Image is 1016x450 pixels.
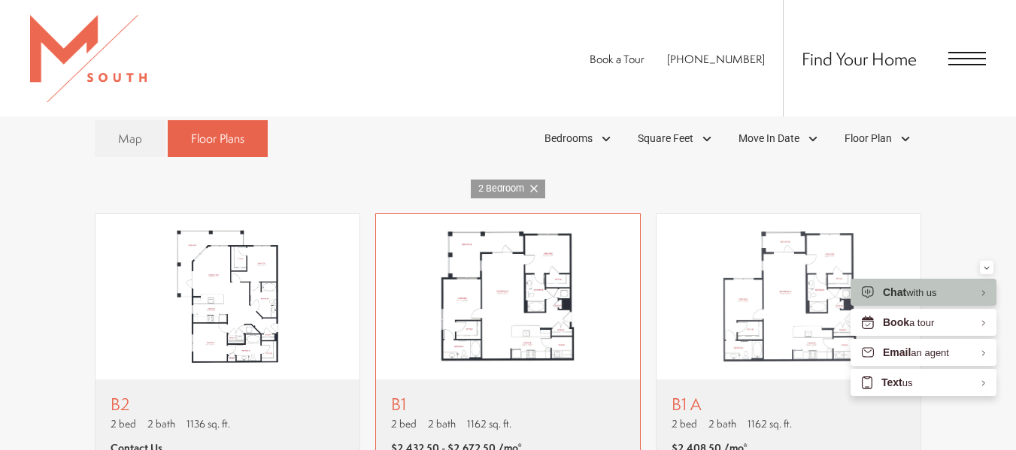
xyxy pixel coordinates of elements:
[948,52,986,65] button: Open Menu
[467,416,511,431] span: 1162 sq. ft.
[672,394,796,413] p: B1 A
[544,131,593,146] span: Bedrooms
[802,47,917,71] a: Find Your Home
[748,416,792,431] span: 1162 sq. ft.
[111,416,136,431] span: 2 bed
[471,180,545,198] a: 2 Bedroom
[708,416,736,431] span: 2 bath
[428,416,456,431] span: 2 bath
[187,416,230,431] span: 1136 sq. ft.
[391,416,417,431] span: 2 bed
[118,130,142,147] span: Map
[391,394,522,413] p: B1
[147,416,175,431] span: 2 bath
[657,214,920,379] img: B1 A - 2 bedroom floor plan layout with 2 bathrooms and 1162 square feet
[638,131,693,146] span: Square Feet
[478,182,530,196] span: 2 Bedroom
[590,51,644,67] a: Book a Tour
[376,214,640,379] img: B1 - 2 bedroom floor plan layout with 2 bathrooms and 1162 square feet
[30,15,147,102] img: MSouth
[191,130,244,147] span: Floor Plans
[111,394,230,413] p: B2
[845,131,892,146] span: Floor Plan
[96,214,359,379] img: B2 - 2 bedroom floor plan layout with 2 bathrooms and 1136 square feet
[738,131,799,146] span: Move In Date
[667,51,765,67] span: [PHONE_NUMBER]
[667,51,765,67] a: Call Us at 813-570-8014
[672,416,697,431] span: 2 bed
